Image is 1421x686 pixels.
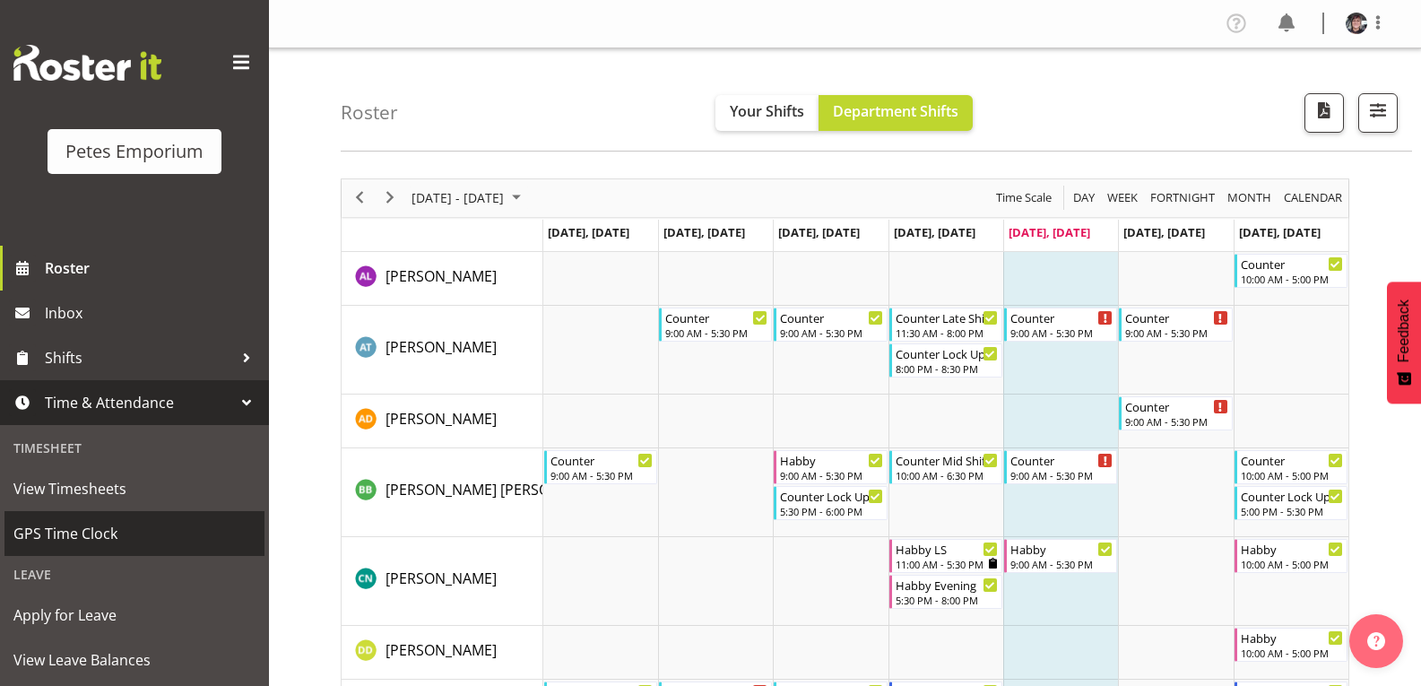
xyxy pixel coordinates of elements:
[1010,451,1113,469] div: Counter
[386,408,497,430] a: [PERSON_NAME]
[889,450,1002,484] div: Beena Beena"s event - Counter Mid Shift Begin From Thursday, October 2, 2025 at 10:00:00 AM GMT+1...
[1396,300,1412,362] span: Feedback
[1304,93,1344,133] button: Download a PDF of the roster according to the set date range.
[896,468,998,482] div: 10:00 AM - 6:30 PM
[1241,646,1343,660] div: 10:00 AM - 5:00 PM
[780,504,882,518] div: 5:30 PM - 6:00 PM
[1125,308,1227,326] div: Counter
[1125,326,1227,340] div: 9:00 AM - 5:30 PM
[45,300,260,326] span: Inbox
[341,102,398,123] h4: Roster
[1071,187,1096,209] span: Day
[896,540,998,558] div: Habby LS
[386,639,497,661] a: [PERSON_NAME]
[13,602,256,629] span: Apply for Leave
[1239,224,1321,240] span: [DATE], [DATE]
[774,308,887,342] div: Alex-Micheal Taniwha"s event - Counter Begin From Wednesday, October 1, 2025 at 9:00:00 AM GMT+13...
[1225,187,1275,209] button: Timeline Month
[780,326,882,340] div: 9:00 AM - 5:30 PM
[13,45,161,81] img: Rosterit website logo
[13,520,256,547] span: GPS Time Clock
[1235,628,1347,662] div: Danielle Donselaar"s event - Habby Begin From Sunday, October 5, 2025 at 10:00:00 AM GMT+13:00 En...
[1387,282,1421,404] button: Feedback - Show survey
[348,187,372,209] button: Previous
[375,179,405,217] div: next period
[889,575,1002,609] div: Christine Neville"s event - Habby Evening Begin From Thursday, October 2, 2025 at 5:30:00 PM GMT+...
[4,430,264,466] div: Timesheet
[896,593,998,607] div: 5:30 PM - 8:00 PM
[550,451,653,469] div: Counter
[889,308,1002,342] div: Alex-Micheal Taniwha"s event - Counter Late Shift Begin From Thursday, October 2, 2025 at 11:30:0...
[889,343,1002,378] div: Alex-Micheal Taniwha"s event - Counter Lock Up Begin From Thursday, October 2, 2025 at 8:00:00 PM...
[896,451,998,469] div: Counter Mid Shift
[778,224,860,240] span: [DATE], [DATE]
[386,266,497,286] span: [PERSON_NAME]
[1241,255,1343,273] div: Counter
[1358,93,1398,133] button: Filter Shifts
[45,344,233,371] span: Shifts
[1282,187,1344,209] span: calendar
[410,187,506,209] span: [DATE] - [DATE]
[896,326,998,340] div: 11:30 AM - 8:00 PM
[1004,308,1117,342] div: Alex-Micheal Taniwha"s event - Counter Begin From Friday, October 3, 2025 at 9:00:00 AM GMT+13:00...
[1004,539,1117,573] div: Christine Neville"s event - Habby Begin From Friday, October 3, 2025 at 9:00:00 AM GMT+13:00 Ends...
[993,187,1055,209] button: Time Scale
[780,308,882,326] div: Counter
[1148,187,1218,209] button: Fortnight
[896,557,998,571] div: 11:00 AM - 5:30 PM
[780,451,882,469] div: Habby
[1346,13,1367,34] img: michelle-whaleb4506e5af45ffd00a26cc2b6420a9100.png
[342,252,543,306] td: Abigail Lane resource
[663,224,745,240] span: [DATE], [DATE]
[386,337,497,357] span: [PERSON_NAME]
[1235,539,1347,573] div: Christine Neville"s event - Habby Begin From Sunday, October 5, 2025 at 10:00:00 AM GMT+13:00 End...
[405,179,532,217] div: Sep 29 - Oct 05, 2025
[378,187,403,209] button: Next
[45,255,260,282] span: Roster
[1105,187,1141,209] button: Timeline Week
[896,344,998,362] div: Counter Lock Up
[1119,396,1232,430] div: Amelia Denz"s event - Counter Begin From Saturday, October 4, 2025 at 9:00:00 AM GMT+13:00 Ends A...
[833,101,958,121] span: Department Shifts
[65,138,204,165] div: Petes Emporium
[386,569,497,588] span: [PERSON_NAME]
[1241,451,1343,469] div: Counter
[1010,308,1113,326] div: Counter
[386,480,611,499] span: [PERSON_NAME] [PERSON_NAME]
[1281,187,1346,209] button: Month
[1125,397,1227,415] div: Counter
[1119,308,1232,342] div: Alex-Micheal Taniwha"s event - Counter Begin From Saturday, October 4, 2025 at 9:00:00 AM GMT+13:...
[1010,468,1113,482] div: 9:00 AM - 5:30 PM
[550,468,653,482] div: 9:00 AM - 5:30 PM
[994,187,1053,209] span: Time Scale
[4,593,264,638] a: Apply for Leave
[548,224,629,240] span: [DATE], [DATE]
[730,101,804,121] span: Your Shifts
[1241,487,1343,505] div: Counter Lock Up
[889,539,1002,573] div: Christine Neville"s event - Habby LS Begin From Thursday, October 2, 2025 at 11:00:00 AM GMT+13:0...
[386,336,497,358] a: [PERSON_NAME]
[386,409,497,429] span: [PERSON_NAME]
[1009,224,1090,240] span: [DATE], [DATE]
[45,389,233,416] span: Time & Attendance
[1235,486,1347,520] div: Beena Beena"s event - Counter Lock Up Begin From Sunday, October 5, 2025 at 5:00:00 PM GMT+13:00 ...
[665,308,767,326] div: Counter
[342,448,543,537] td: Beena Beena resource
[13,647,256,673] span: View Leave Balances
[896,308,998,326] div: Counter Late Shift
[659,308,772,342] div: Alex-Micheal Taniwha"s event - Counter Begin From Tuesday, September 30, 2025 at 9:00:00 AM GMT+1...
[1010,326,1113,340] div: 9:00 AM - 5:30 PM
[13,475,256,502] span: View Timesheets
[4,638,264,682] a: View Leave Balances
[1235,254,1347,288] div: Abigail Lane"s event - Counter Begin From Sunday, October 5, 2025 at 10:00:00 AM GMT+13:00 Ends A...
[1235,450,1347,484] div: Beena Beena"s event - Counter Begin From Sunday, October 5, 2025 at 10:00:00 AM GMT+13:00 Ends At...
[780,487,882,505] div: Counter Lock Up
[4,511,264,556] a: GPS Time Clock
[665,326,767,340] div: 9:00 AM - 5:30 PM
[1241,272,1343,286] div: 10:00 AM - 5:00 PM
[1241,504,1343,518] div: 5:00 PM - 5:30 PM
[774,450,887,484] div: Beena Beena"s event - Habby Begin From Wednesday, October 1, 2025 at 9:00:00 AM GMT+13:00 Ends At...
[1010,557,1113,571] div: 9:00 AM - 5:30 PM
[1241,629,1343,647] div: Habby
[4,466,264,511] a: View Timesheets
